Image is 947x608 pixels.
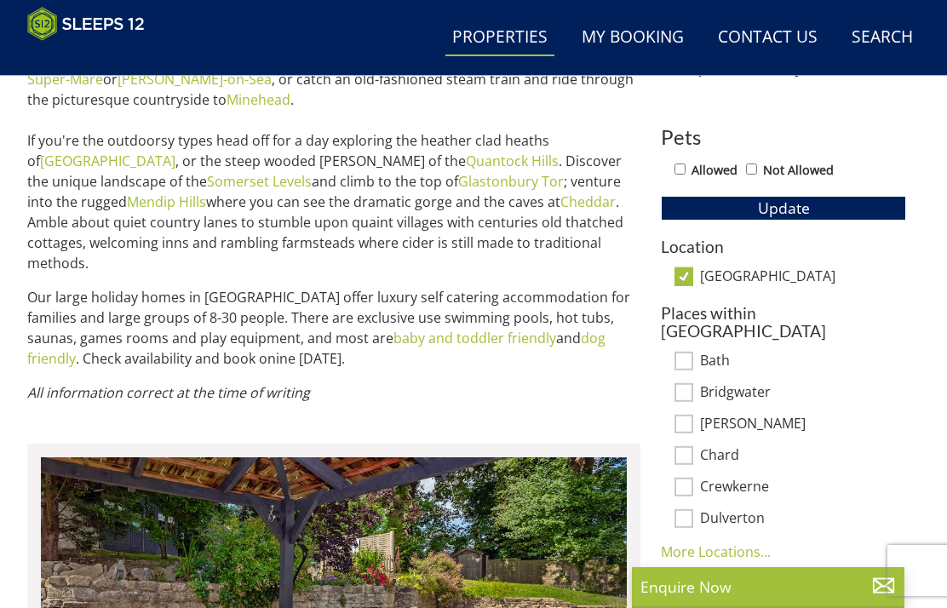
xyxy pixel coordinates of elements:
[640,576,896,598] p: Enquire Now
[575,19,691,57] a: My Booking
[700,268,906,287] label: [GEOGRAPHIC_DATA]
[700,384,906,403] label: Bridgwater
[700,353,906,371] label: Bath
[19,51,198,66] iframe: Customer reviews powered by Trustpilot
[27,287,640,369] p: Our large holiday homes in [GEOGRAPHIC_DATA] offer luxury self catering accommodation for familie...
[700,416,906,434] label: [PERSON_NAME]
[661,542,771,561] a: More Locations...
[700,447,906,466] label: Chard
[27,383,310,402] em: All information correct at the time of writing
[692,161,738,180] label: Allowed
[700,479,906,497] label: Crewkerne
[560,192,616,211] a: Cheddar
[845,19,920,57] a: Search
[27,329,606,368] a: dog friendly
[700,510,906,529] label: Dulverton
[40,152,175,170] a: [GEOGRAPHIC_DATA]
[661,238,906,255] h3: Location
[445,19,554,57] a: Properties
[207,172,312,191] a: Somerset Levels
[27,49,611,89] a: Weston-Super-Mare
[661,304,906,340] h3: Places within [GEOGRAPHIC_DATA]
[711,19,824,57] a: Contact Us
[758,198,810,218] span: Update
[227,90,290,109] a: Minehead
[118,70,272,89] a: [PERSON_NAME]-on-Sea
[763,161,834,180] label: Not Allowed
[661,126,906,148] h3: Pets
[466,152,559,170] a: Quantock Hills
[27,7,145,41] img: Sleeps 12
[127,192,206,211] a: Mendip Hills
[661,196,906,220] button: Update
[458,172,564,191] a: Glastonbury Tor
[393,329,556,347] a: baby and toddler friendly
